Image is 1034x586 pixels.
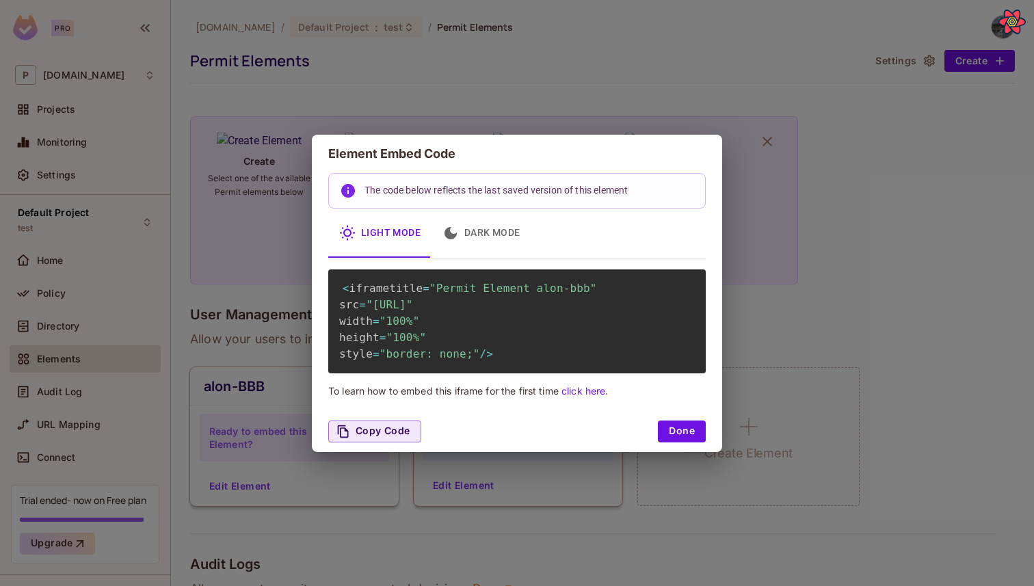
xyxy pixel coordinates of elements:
a: click here. [561,385,608,397]
span: "100%" [380,315,420,328]
span: "100%" [386,331,427,344]
span: / [479,347,486,360]
span: = [423,282,429,295]
span: style [339,347,373,360]
button: Copy Code [328,421,421,442]
span: iframe [349,282,390,295]
button: Light Mode [328,209,432,258]
span: < [343,282,349,295]
span: = [373,347,380,360]
span: > [486,347,493,360]
span: title [389,282,423,295]
p: To learn how to embed this iframe for the first time [328,384,706,397]
span: "border: none;" [380,347,480,360]
span: height [339,331,380,344]
h2: Element Embed Code [312,135,722,173]
button: Done [658,421,706,442]
div: The code below reflects the last saved version of this element [364,178,628,204]
span: "Permit Element alon-bbb" [429,282,597,295]
span: = [373,315,380,328]
span: width [339,315,373,328]
button: Open React Query Devtools [998,8,1026,36]
span: "[URL]" [366,298,412,311]
span: = [380,331,386,344]
div: basic tabs example [328,209,706,258]
button: Dark Mode [432,209,531,258]
span: = [359,298,366,311]
span: src [339,298,359,311]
